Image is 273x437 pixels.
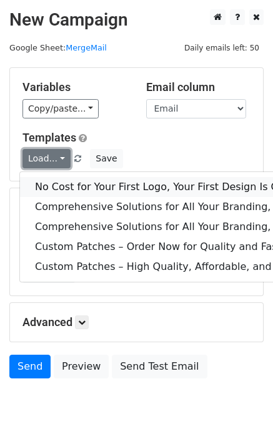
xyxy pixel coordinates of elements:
[9,43,107,52] small: Google Sheet:
[211,377,273,437] iframe: Chat Widget
[180,41,264,55] span: Daily emails left: 50
[90,149,122,168] button: Save
[54,355,109,378] a: Preview
[22,131,76,144] a: Templates
[66,43,107,52] a: MergeMail
[22,315,251,329] h5: Advanced
[112,355,207,378] a: Send Test Email
[22,149,71,168] a: Load...
[9,9,264,31] h2: New Campaign
[180,43,264,52] a: Daily emails left: 50
[9,355,51,378] a: Send
[22,80,127,94] h5: Variables
[146,80,251,94] h5: Email column
[22,99,99,118] a: Copy/paste...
